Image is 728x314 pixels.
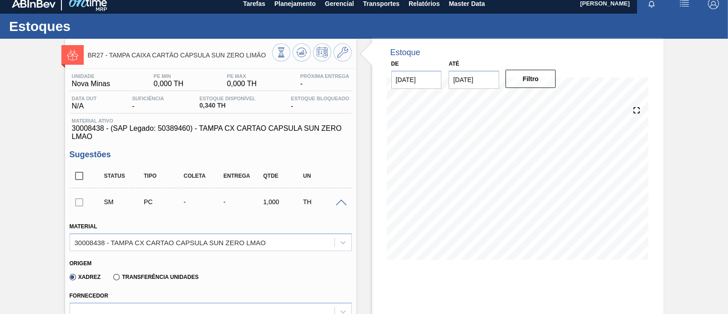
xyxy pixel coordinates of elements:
label: Transferência Unidades [113,274,198,280]
label: De [391,61,399,67]
span: Data out [72,96,97,101]
div: - [221,198,265,206]
label: Xadrez [70,274,101,280]
span: Estoque Disponível [199,96,255,101]
div: UN [301,173,344,179]
div: Sugestão Manual [102,198,146,206]
span: PE MIN [154,73,184,79]
input: dd/mm/yyyy [449,71,499,89]
span: Material ativo [72,118,349,124]
div: Estoque [390,48,420,57]
h3: Sugestões [70,150,352,160]
div: Pedido de Compra [142,198,185,206]
div: - [182,198,225,206]
label: Material [70,223,97,230]
div: 1,000 [261,198,305,206]
span: Suficiência [132,96,164,101]
span: BR27 - TAMPA CAIXA CARTÃO CÁPSULA SUN ZERO LIMÃO [88,52,272,59]
label: Até [449,61,459,67]
div: - [298,73,352,88]
div: - [130,96,166,110]
button: Visão Geral dos Estoques [272,43,290,62]
span: 0,340 TH [199,102,255,109]
button: Atualizar Gráfico [293,43,311,62]
div: TH [301,198,344,206]
label: Origem [70,260,92,267]
div: Qtde [261,173,305,179]
span: 30008438 - (SAP Legado: 50389460) - TAMPA CX CARTAO CAPSULA SUN ZERO LMAO [72,124,349,141]
h1: Estoques [9,21,171,31]
div: Entrega [221,173,265,179]
label: Fornecedor [70,293,108,299]
span: PE MAX [227,73,257,79]
span: Nova Minas [72,80,110,88]
div: Tipo [142,173,185,179]
img: Ícone [67,49,78,61]
div: Coleta [182,173,225,179]
span: Estoque Bloqueado [291,96,349,101]
div: N/A [70,96,99,110]
button: Filtro [506,70,556,88]
button: Ir ao Master Data / Geral [334,43,352,62]
span: 0,000 TH [154,80,184,88]
div: - [288,96,351,110]
input: dd/mm/yyyy [391,71,442,89]
div: Status [102,173,146,179]
span: Unidade [72,73,110,79]
div: 30008438 - TAMPA CX CARTAO CAPSULA SUN ZERO LMAO [75,238,266,246]
span: 0,000 TH [227,80,257,88]
button: Programar Estoque [313,43,331,62]
span: Próxima Entrega [300,73,349,79]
